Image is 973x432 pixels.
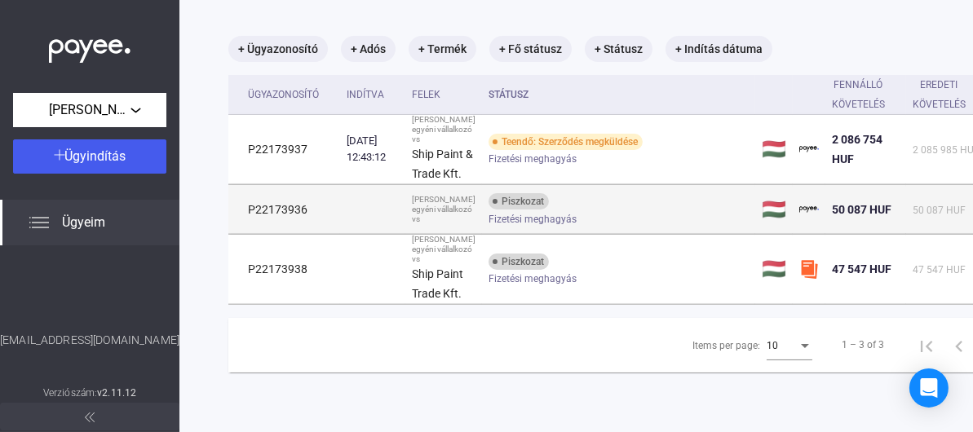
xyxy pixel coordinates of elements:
[228,185,340,234] td: P22173936
[909,368,949,408] div: Open Intercom Messenger
[228,115,340,184] td: P22173937
[832,262,891,276] span: 47 547 HUF
[412,85,440,104] div: Felek
[65,148,126,164] span: Ügyindítás
[482,75,755,115] th: Státusz
[913,205,966,216] span: 50 087 HUF
[489,193,549,209] div: Piszkozat
[489,36,572,62] mat-chip: + Fő státusz
[767,340,778,351] span: 10
[799,259,819,279] img: szamlazzhu-mini
[347,85,399,104] div: Indítva
[54,149,65,161] img: plus-white.svg
[62,213,105,232] span: Ügyeim
[913,75,966,114] div: Eredeti követelés
[910,328,943,361] button: First page
[13,93,166,127] button: [PERSON_NAME] egyéni vállalkozó
[248,85,334,104] div: Ügyazonosító
[489,209,577,229] span: Fizetési meghagyás
[85,412,95,422] img: arrow-double-left-grey.svg
[832,133,882,165] span: 2 086 754 HUF
[49,30,130,64] img: white-payee-white-dot.svg
[842,335,884,355] div: 1 – 3 of 3
[412,85,475,104] div: Felek
[755,115,793,184] td: 🇭🇺
[489,253,549,270] div: Piszkozat
[347,133,399,165] div: [DATE] 12:43:12
[585,36,652,62] mat-chip: + Státusz
[832,75,885,114] div: Fennálló követelés
[799,200,819,219] img: payee-logo
[228,235,340,304] td: P22173938
[347,85,384,104] div: Indítva
[692,336,760,355] div: Items per page:
[755,235,793,304] td: 🇭🇺
[767,335,812,355] mat-select: Items per page:
[489,149,577,169] span: Fizetési meghagyás
[832,75,900,114] div: Fennálló követelés
[409,36,476,62] mat-chip: + Termék
[49,100,130,120] span: [PERSON_NAME] egyéni vállalkozó
[412,195,475,224] div: [PERSON_NAME] egyéni vállalkozó vs
[755,185,793,234] td: 🇭🇺
[29,213,49,232] img: list.svg
[832,203,891,216] span: 50 087 HUF
[228,36,328,62] mat-chip: + Ügyazonosító
[97,387,136,399] strong: v2.11.12
[412,115,475,144] div: [PERSON_NAME] egyéni vállalkozó vs
[913,264,966,276] span: 47 547 HUF
[412,148,473,180] strong: Ship Paint & Trade Kft.
[489,134,643,150] div: Teendő: Szerződés megküldése
[412,267,463,300] strong: Ship Paint Trade Kft.
[799,139,819,159] img: payee-logo
[341,36,396,62] mat-chip: + Adós
[248,85,319,104] div: Ügyazonosító
[13,139,166,174] button: Ügyindítás
[412,235,475,264] div: [PERSON_NAME] egyéni vállalkozó vs
[666,36,772,62] mat-chip: + Indítás dátuma
[489,269,577,289] span: Fizetési meghagyás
